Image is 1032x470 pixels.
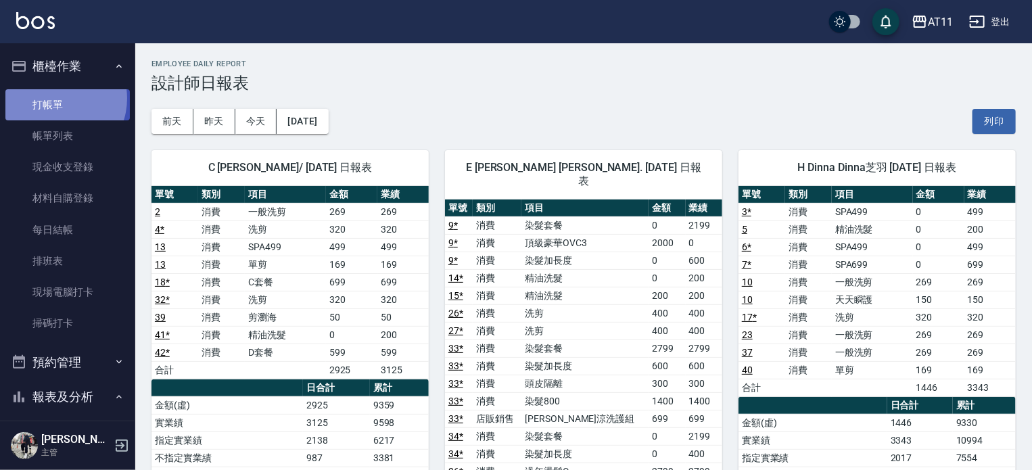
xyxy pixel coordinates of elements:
td: 一般洗剪 [832,326,913,344]
td: 消費 [198,238,245,256]
a: 10 [742,277,753,287]
table: a dense table [738,186,1016,397]
td: 50 [326,308,377,326]
td: 1400 [649,392,685,410]
td: 320 [377,220,429,238]
th: 項目 [832,186,913,204]
td: D套餐 [245,344,326,361]
a: 39 [155,312,166,323]
td: 消費 [473,445,521,463]
td: 499 [964,203,1016,220]
td: 染髮800 [521,392,649,410]
td: 一般洗剪 [245,203,326,220]
td: 消費 [785,238,832,256]
button: 預約管理 [5,345,130,380]
td: 消費 [473,252,521,269]
th: 業績 [686,199,722,217]
td: SPA499 [832,238,913,256]
td: 400 [686,445,722,463]
td: 剪瀏海 [245,308,326,326]
td: 合計 [151,361,198,379]
a: 現場電腦打卡 [5,277,130,308]
td: 200 [377,326,429,344]
td: 169 [326,256,377,273]
td: [PERSON_NAME]涼洗護組 [521,410,649,427]
td: 400 [686,322,722,339]
td: 消費 [473,392,521,410]
button: 櫃檯作業 [5,49,130,84]
td: 0 [913,238,964,256]
a: 13 [155,241,166,252]
td: 2199 [686,427,722,445]
a: 40 [742,365,753,375]
td: 精油洗髮 [832,220,913,238]
td: 699 [377,273,429,291]
a: 2 [155,206,160,217]
td: 150 [964,291,1016,308]
td: 染髮加長度 [521,357,649,375]
div: AT11 [928,14,953,30]
a: 37 [742,347,753,358]
td: 洗剪 [832,308,913,326]
a: 材料自購登錄 [5,183,130,214]
th: 累計 [370,379,429,397]
button: 今天 [235,109,277,134]
td: 0 [649,216,685,234]
td: 2199 [686,216,722,234]
th: 單號 [151,186,198,204]
td: 頭皮隔離 [521,375,649,392]
th: 類別 [473,199,521,217]
td: 消費 [198,256,245,273]
td: 50 [377,308,429,326]
td: 2799 [649,339,685,357]
td: 400 [686,304,722,322]
td: 169 [964,361,1016,379]
td: 300 [686,375,722,392]
td: 精油洗髮 [521,287,649,304]
th: 業績 [377,186,429,204]
td: 400 [649,304,685,322]
td: 320 [326,220,377,238]
td: 金額(虛) [738,414,887,431]
td: 消費 [198,326,245,344]
td: 169 [377,256,429,273]
img: Person [11,432,38,459]
td: 消費 [785,308,832,326]
th: 日合計 [887,397,953,415]
td: 320 [913,308,964,326]
td: 消費 [473,339,521,357]
h5: [PERSON_NAME]. [41,433,110,446]
th: 單號 [445,199,473,217]
td: 169 [913,361,964,379]
td: 150 [913,291,964,308]
a: 打帳單 [5,89,130,120]
td: 消費 [473,216,521,234]
td: 0 [913,256,964,273]
td: 店販銷售 [473,410,521,427]
img: Logo [16,12,55,29]
th: 項目 [521,199,649,217]
td: 2017 [887,449,953,467]
button: 列印 [972,109,1016,134]
td: 消費 [473,427,521,445]
td: 320 [964,308,1016,326]
td: 200 [649,287,685,304]
button: 登出 [964,9,1016,34]
td: 消費 [473,375,521,392]
td: 699 [686,410,722,427]
a: 現金收支登錄 [5,151,130,183]
td: 0 [649,252,685,269]
td: 269 [964,273,1016,291]
a: 掃碼打卡 [5,308,130,339]
td: 7554 [953,449,1016,467]
td: 消費 [473,322,521,339]
td: 2138 [303,431,370,449]
h2: Employee Daily Report [151,60,1016,68]
td: 不指定實業績 [151,449,303,467]
td: 消費 [785,256,832,273]
a: 每日結帳 [5,214,130,245]
td: 200 [964,220,1016,238]
th: 類別 [198,186,245,204]
a: 10 [742,294,753,305]
td: SPA499 [245,238,326,256]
